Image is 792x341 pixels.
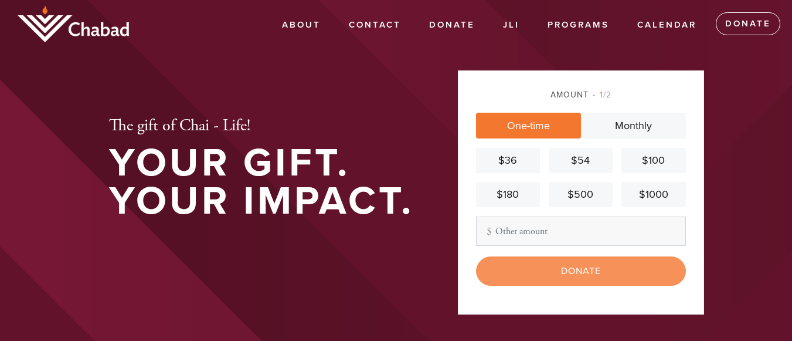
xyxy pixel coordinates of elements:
[476,89,686,101] div: Amount
[109,144,420,220] h1: Your Gift. Your Impact.
[581,113,686,139] a: Monthly
[626,153,681,168] div: $100
[621,148,685,173] a: $100
[420,14,484,36] a: Donate
[109,116,420,136] h2: The gift of Chai - Life!
[481,153,535,168] div: $36
[621,182,685,207] a: $1000
[626,187,681,202] div: $1000
[18,6,129,42] img: logo_half.png
[716,12,780,36] a: Donate
[340,14,410,36] a: Contact
[600,90,603,100] span: 1
[549,148,613,173] a: $54
[553,187,608,202] div: $500
[593,90,611,100] span: /2
[494,14,528,36] a: JLI
[273,14,329,36] a: About
[476,148,540,173] a: $36
[476,217,686,246] input: Other amount
[476,113,581,139] a: One-time
[481,187,535,202] div: $180
[549,182,613,207] a: $500
[628,14,705,36] a: Calendar
[539,14,618,36] a: Programs
[476,182,540,207] a: $180
[553,153,608,168] div: $54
